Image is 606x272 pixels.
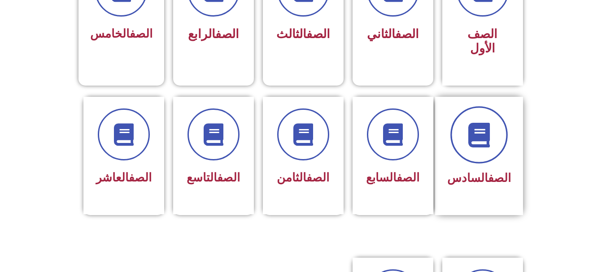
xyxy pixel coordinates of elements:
a: الصف [395,27,419,41]
a: الصف [129,171,152,184]
span: الثامن [277,171,329,184]
a: الصف [306,27,330,41]
a: الصف [215,27,239,41]
span: الصف الأول [467,27,497,56]
a: الصف [130,27,153,40]
a: الصف [306,171,329,184]
span: السادس [447,171,511,185]
span: التاسع [187,171,240,184]
a: الصف [397,171,419,184]
span: السابع [366,171,419,184]
span: الثاني [367,27,419,41]
a: الصف [217,171,240,184]
span: الثالث [276,27,330,41]
span: الخامس [90,27,153,40]
span: العاشر [96,171,152,184]
span: الرابع [188,27,239,41]
a: الصف [488,171,511,185]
